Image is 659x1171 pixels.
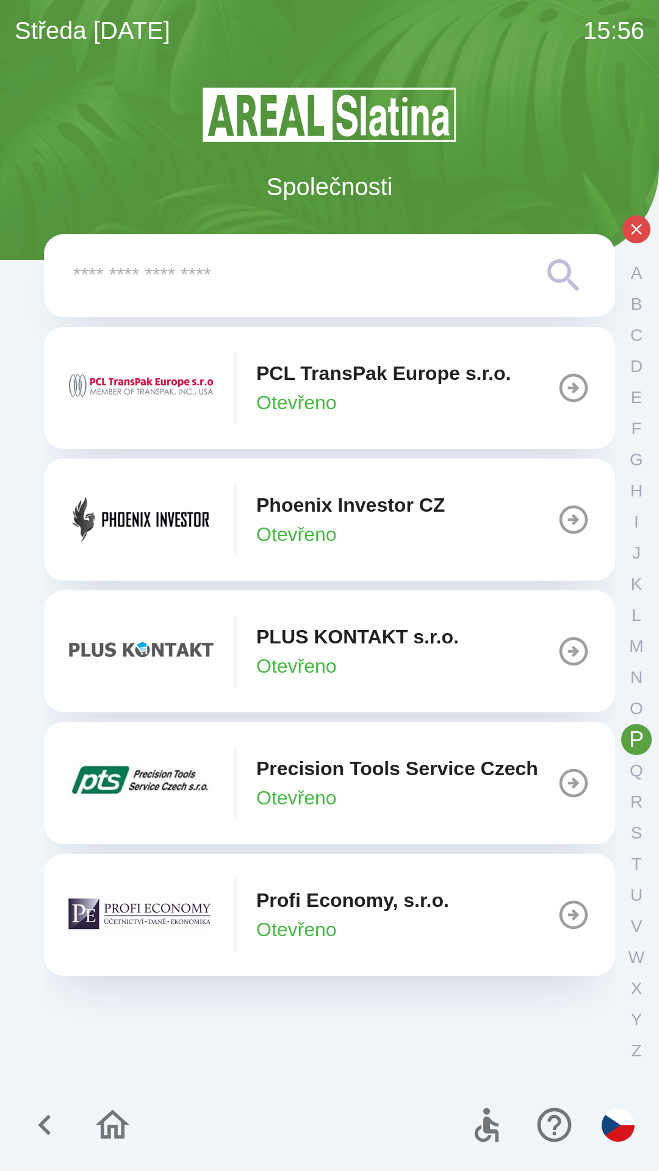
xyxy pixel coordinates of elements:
[621,786,652,817] button: R
[631,262,643,284] p: A
[634,511,639,532] p: I
[68,878,215,951] img: 9ab89496-ed9d-489e-8f8f-0c058a810b23.png
[631,853,641,875] p: T
[68,615,215,688] img: 0cacb1c7-f8e8-49b4-bec2-d09c5de5fb05.png
[621,320,652,351] button: C
[68,747,215,820] img: 850b4a08-df2d-44a1-8e47-45667ba07c3c.png
[628,947,644,968] p: W
[621,724,652,755] button: P
[630,324,643,346] p: C
[256,783,337,812] p: Otevřeno
[621,475,652,506] button: H
[629,636,643,657] p: M
[256,915,337,944] p: Otevřeno
[256,886,449,915] p: Profi Economy, s.r.o.
[15,12,170,49] p: středa [DATE]
[621,662,652,693] button: N
[630,667,643,688] p: N
[621,257,652,288] button: A
[68,483,215,556] img: ab9a4777-ae82-4f12-b396-a24107a7bd47.png
[583,12,644,49] p: 15:56
[256,622,459,651] p: PLUS KONTAKT s.r.o.
[621,848,652,879] button: T
[621,506,652,537] button: I
[44,854,615,976] button: Profi Economy, s.r.o.Otevřeno
[44,327,615,449] button: PCL TransPak Europe s.r.o.Otevřeno
[621,288,652,320] button: B
[621,693,652,724] button: O
[621,351,652,382] button: D
[256,754,538,783] p: Precision Tools Service Czech
[256,359,511,388] p: PCL TransPak Europe s.r.o.
[630,449,643,470] p: G
[621,413,652,444] button: F
[621,382,652,413] button: E
[621,755,652,786] button: Q
[256,520,337,549] p: Otevřeno
[631,387,643,408] p: E
[631,822,643,843] p: S
[621,537,652,568] button: J
[631,1009,643,1030] p: Y
[630,760,643,781] p: Q
[44,459,615,581] button: Phoenix Investor CZOtevřeno
[631,418,641,439] p: F
[621,444,652,475] button: G
[631,1040,641,1061] p: Z
[631,978,643,999] p: X
[621,568,652,600] button: K
[631,293,643,315] p: B
[44,722,615,844] button: Precision Tools Service CzechOtevřeno
[631,573,643,595] p: K
[621,631,652,662] button: M
[256,388,337,417] p: Otevřeno
[630,791,643,812] p: R
[256,651,337,681] p: Otevřeno
[621,973,652,1004] button: X
[621,1035,652,1066] button: Z
[267,168,393,205] p: Společnosti
[630,480,643,501] p: H
[256,490,445,520] p: Phoenix Investor CZ
[621,879,652,911] button: U
[44,590,615,712] button: PLUS KONTAKT s.r.o.Otevřeno
[632,542,641,564] p: J
[630,698,643,719] p: O
[602,1109,635,1142] img: cs flag
[44,85,615,144] img: Logo
[630,356,643,377] p: D
[632,604,641,626] p: L
[621,942,652,973] button: W
[621,911,652,942] button: V
[621,1004,652,1035] button: Y
[68,351,215,424] img: 04439992-0224-4af0-85d5-0e45bea302eb.png
[629,729,644,750] p: P
[621,600,652,631] button: L
[621,817,652,848] button: S
[631,915,643,937] p: V
[630,884,643,906] p: U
